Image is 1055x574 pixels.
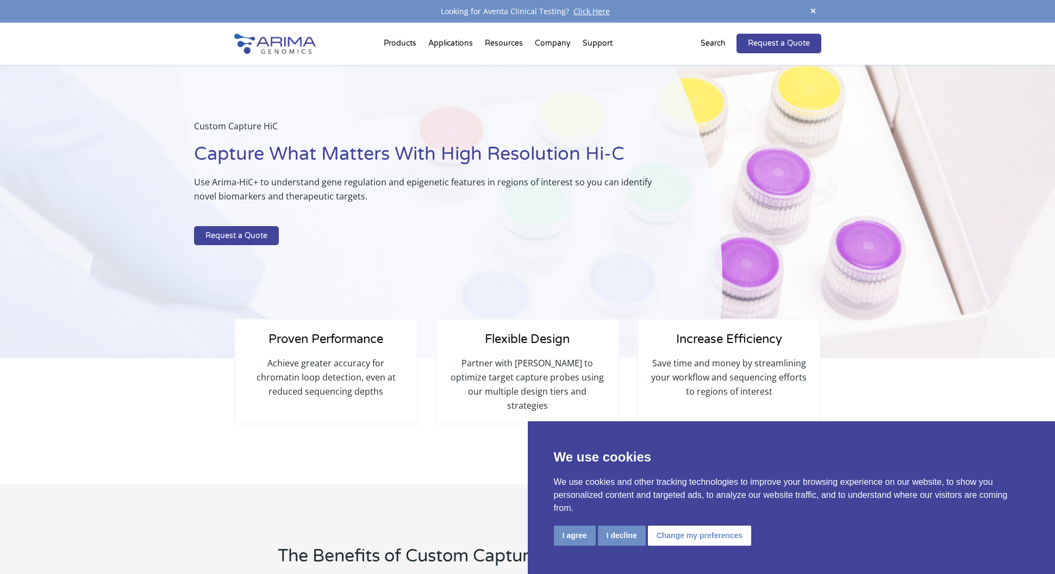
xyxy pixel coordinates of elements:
button: Change my preferences [648,526,752,546]
span: Increase Efficiency [676,332,782,346]
button: I decline [598,526,646,546]
img: Arima-Genomics-logo [234,34,316,54]
a: Click Here [569,6,614,16]
p: We use cookies and other tracking technologies to improve your browsing experience on our website... [554,476,1029,515]
p: We use cookies [554,447,1029,467]
span: Proven Performance [269,332,383,346]
p: Achieve greater accuracy for chromatin loop detection, even at reduced sequencing depths [246,356,406,398]
span: Flexible Design [485,332,570,346]
h1: Capture What Matters With High Resolution Hi-C [194,142,668,175]
p: Custom Capture HiC [194,119,668,142]
button: I agree [554,526,596,546]
p: Search [701,36,726,51]
a: Request a Quote [736,34,821,53]
p: Use Arima-HiC+ to understand gene regulation and epigenetic features in regions of interest so yo... [194,175,668,212]
a: Request a Quote [194,226,279,246]
p: Partner with [PERSON_NAME] to optimize target capture probes using our multiple design tiers and ... [447,356,607,413]
p: Save time and money by streamlining your workflow and sequencing efforts to regions of interest [649,356,809,398]
div: Looking for Aventa Clinical Testing? [234,4,821,18]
